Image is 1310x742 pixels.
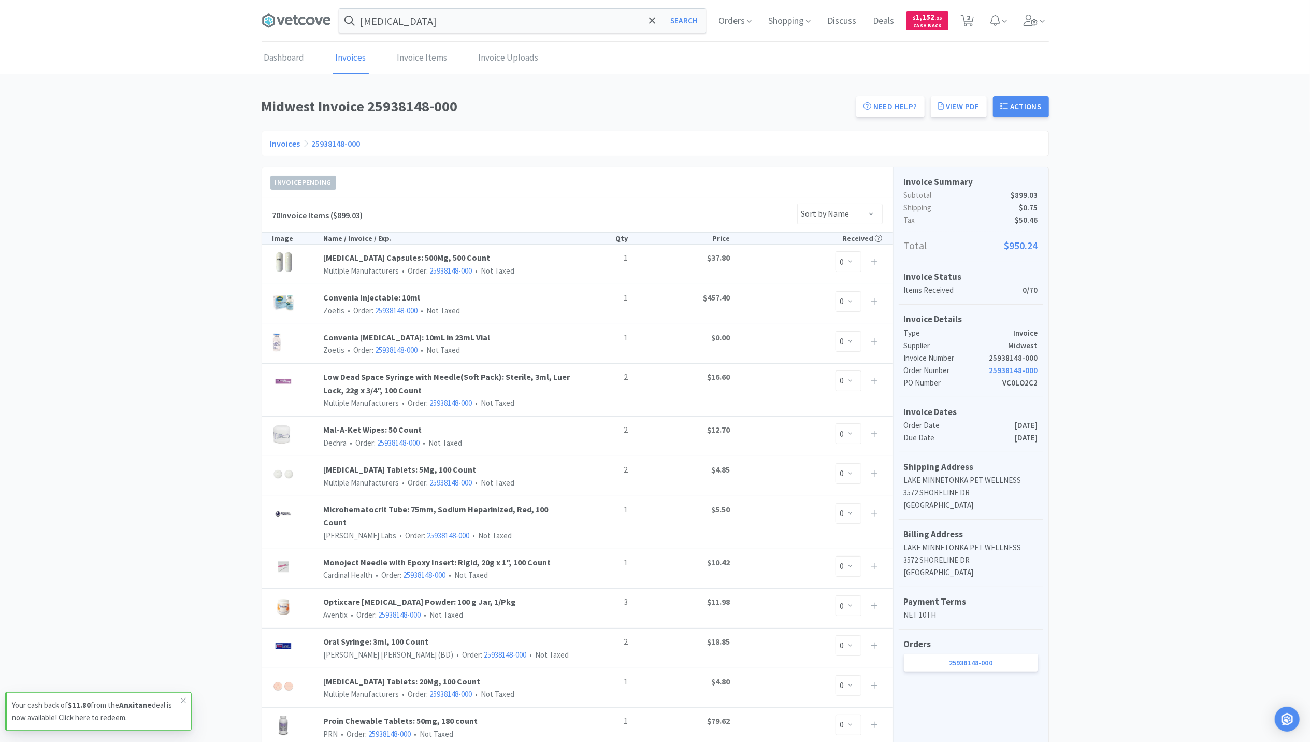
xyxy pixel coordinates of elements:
a: 25938148-000 [484,650,526,660]
a: Invoices [270,138,300,149]
a: 25938148-000 [377,438,420,448]
span: Multiple Manufacturers [323,478,399,488]
img: 8a53a09d723b49528e2dfdb6ee11dc70_111889.jpeg [272,635,294,657]
p: Invoice Number [904,352,989,364]
h5: Billing Address [904,527,1038,541]
img: 1e49864ebe66420b867dd052a69352d4_121193.jpg [272,463,294,485]
span: Order: [348,610,421,620]
span: Order: [453,650,526,660]
a: 25938148-000 [312,138,361,149]
p: 1 [577,331,628,345]
img: 38c79d313ab04e0cb48e247c7ea00399_111913.jpeg [272,370,294,392]
p: Order Date [904,419,1015,432]
input: Search by item, sku, manufacturer, ingredient, size... [339,9,706,33]
span: Zoetis [323,306,344,316]
p: 1 [577,556,628,569]
a: 25938148-000 [375,306,418,316]
div: Price [628,233,730,244]
span: $899.03 [1011,189,1038,202]
p: Subtotal [904,189,1038,202]
strong: $5.50 [711,504,730,515]
p: 2 [577,463,628,477]
h5: 70 Invoice Items ($899.03) [272,209,363,222]
strong: Anxitane [119,700,152,710]
span: • [473,398,479,408]
h5: Invoice Status [904,270,1038,284]
span: • [471,531,477,540]
h5: Invoice Details [904,312,1038,326]
span: 1,152 [913,12,942,22]
p: Due Date [904,432,1015,444]
span: Not Taxed [472,398,514,408]
p: NET 10TH [904,609,1038,621]
a: 25938148-000 [429,478,472,488]
p: VC0LO2C2 [1003,377,1038,389]
div: Image [272,233,323,244]
p: Supplier [904,339,1009,352]
span: • [339,729,345,739]
p: Tax [904,214,1038,226]
span: • [473,478,479,488]
span: Order: [344,306,418,316]
p: 1 [577,503,628,517]
span: • [346,345,352,355]
p: [GEOGRAPHIC_DATA] [904,499,1038,511]
span: • [349,610,355,620]
img: 05e6f12cc212451d92db2594d9b4a271_111460.jpeg [272,556,294,578]
a: View PDF [931,96,987,117]
span: Not Taxed [472,266,514,276]
strong: $11.80 [68,700,91,710]
strong: $10.42 [707,557,730,567]
a: 2 [957,18,978,27]
span: • [419,306,425,316]
strong: $4.85 [711,464,730,475]
span: • [346,306,352,316]
span: Not Taxed [472,478,514,488]
a: 25938148-000 [403,570,445,580]
p: [DATE] [1015,419,1038,432]
span: • [412,729,418,739]
span: Multiple Manufacturers [323,266,399,276]
strong: $457.40 [703,292,730,303]
span: Not Taxed [418,345,460,355]
p: 1 [577,715,628,728]
span: Order: [399,398,472,408]
span: $950.24 [1004,237,1038,254]
a: [MEDICAL_DATA] Tablets: 5Mg, 100 Count [323,463,578,477]
span: Order: [399,689,472,699]
strong: $11.98 [707,596,730,607]
a: Need Help? [856,96,925,117]
span: • [400,398,406,408]
a: $1,152.95Cash Back [906,7,948,35]
a: [MEDICAL_DATA] Tablets: 20Mg, 100 Count [323,675,578,689]
p: Your cash back of from the deal is now available! Click here to redeem. [12,699,181,724]
p: PO Number [904,377,1003,389]
strong: $18.85 [707,636,730,647]
a: Convenia [MEDICAL_DATA]: 10mL in 23mL Vial [323,331,578,345]
p: Invoice [1014,327,1038,339]
a: 25938148-000 [378,610,421,620]
p: Total [904,237,1038,254]
span: $ [913,15,915,21]
p: 3572 SHORELINE DR [904,554,1038,566]
span: $50.46 [1015,214,1038,226]
h5: Shipping Address [904,460,1038,474]
span: . 95 [934,15,942,21]
img: a1b85a671ba742828f1cfe1fb2cdb2d7_762104.jpeg [272,595,294,617]
span: • [473,266,479,276]
span: Order: [399,266,472,276]
span: PRN [323,729,338,739]
span: • [421,438,427,448]
strong: $16.60 [707,372,730,382]
a: 25938148-000 [375,345,418,355]
h5: Orders [904,637,1038,651]
a: Invoice Uploads [476,42,541,74]
p: Type [904,327,1014,339]
span: • [447,570,453,580]
strong: $0.00 [711,332,730,343]
span: Order: [344,345,418,355]
a: 25938148-000 [989,365,1038,375]
span: [PERSON_NAME] Labs [323,531,396,540]
span: Order: [396,531,469,540]
p: 0/70 [1023,284,1038,296]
